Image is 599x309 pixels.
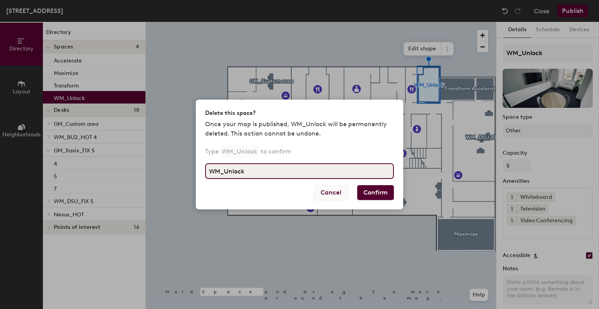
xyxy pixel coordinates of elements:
[205,145,291,158] p: Type to confirm
[220,145,259,158] p: WM_Unlock
[205,120,394,138] p: Once your map is published, WM_Unlock will be permanently deleted. This action cannot be undone.
[357,185,394,200] button: Confirm
[314,185,348,200] button: Cancel
[205,109,256,117] h2: Delete this space?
